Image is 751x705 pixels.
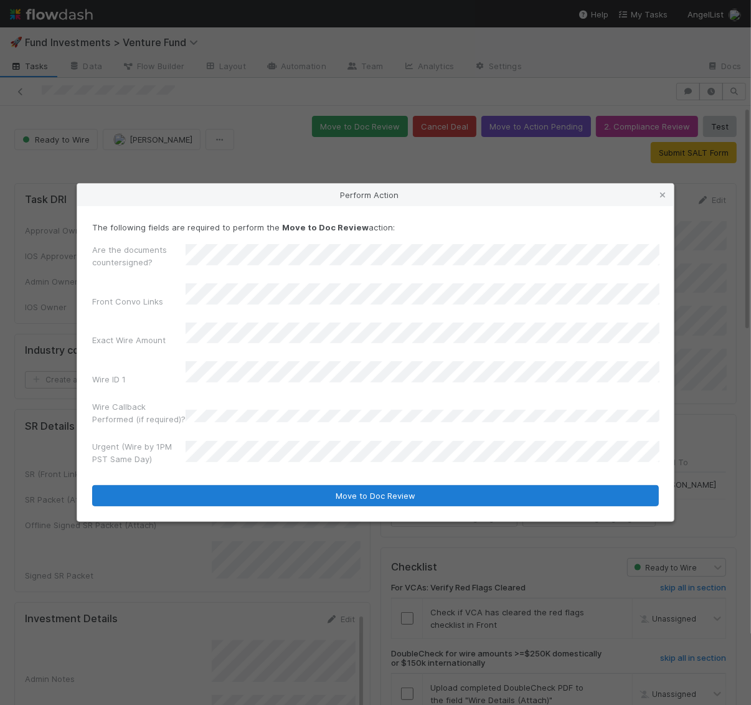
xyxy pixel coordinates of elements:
[92,221,659,234] p: The following fields are required to perform the action:
[77,184,674,206] div: Perform Action
[92,334,166,346] label: Exact Wire Amount
[92,244,186,268] label: Are the documents countersigned?
[92,295,163,308] label: Front Convo Links
[92,373,126,386] label: Wire ID 1
[92,400,186,425] label: Wire Callback Performed (if required)?
[92,485,659,506] button: Move to Doc Review
[282,222,369,232] strong: Move to Doc Review
[92,440,186,465] label: Urgent (Wire by 1PM PST Same Day)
